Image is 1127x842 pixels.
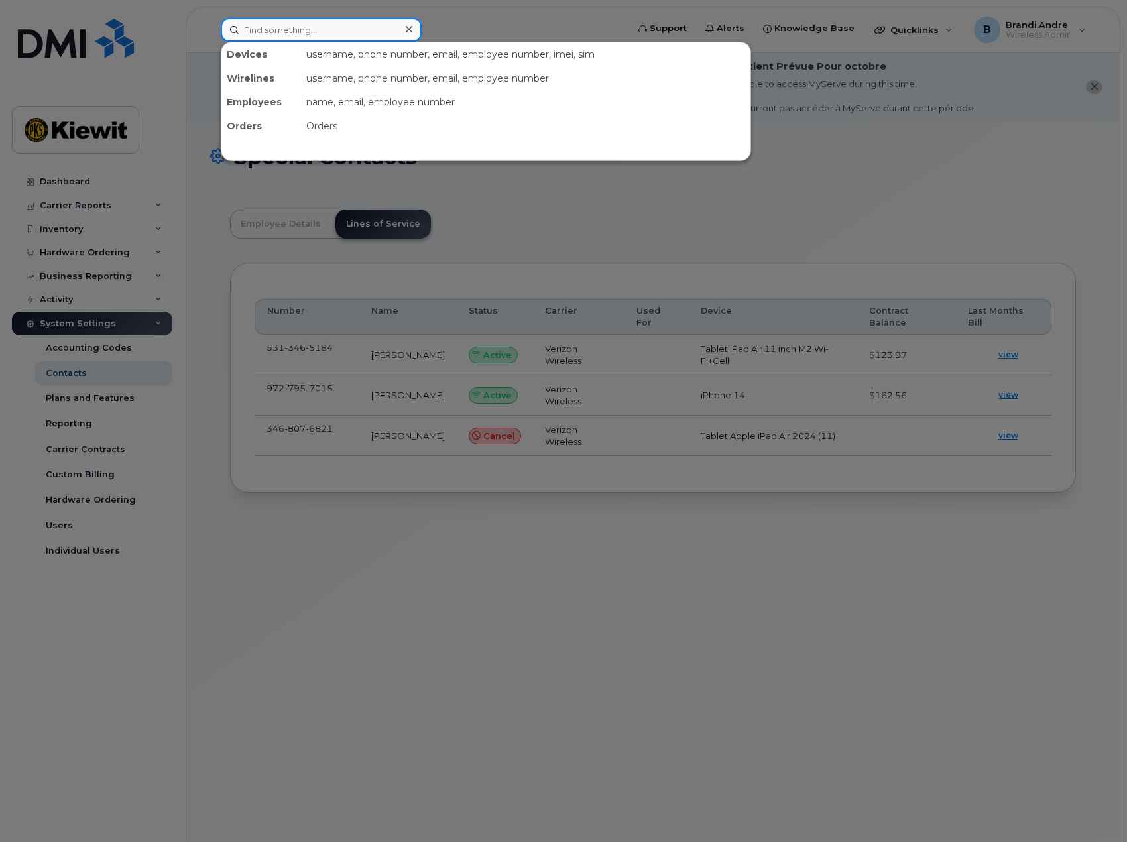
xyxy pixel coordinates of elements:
[221,90,301,114] div: Employees
[301,114,750,138] div: Orders
[301,90,750,114] div: name, email, employee number
[221,66,301,90] div: Wirelines
[221,42,301,66] div: Devices
[301,42,750,66] div: username, phone number, email, employee number, imei, sim
[221,114,301,138] div: Orders
[301,66,750,90] div: username, phone number, email, employee number
[1069,784,1117,832] iframe: Messenger Launcher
